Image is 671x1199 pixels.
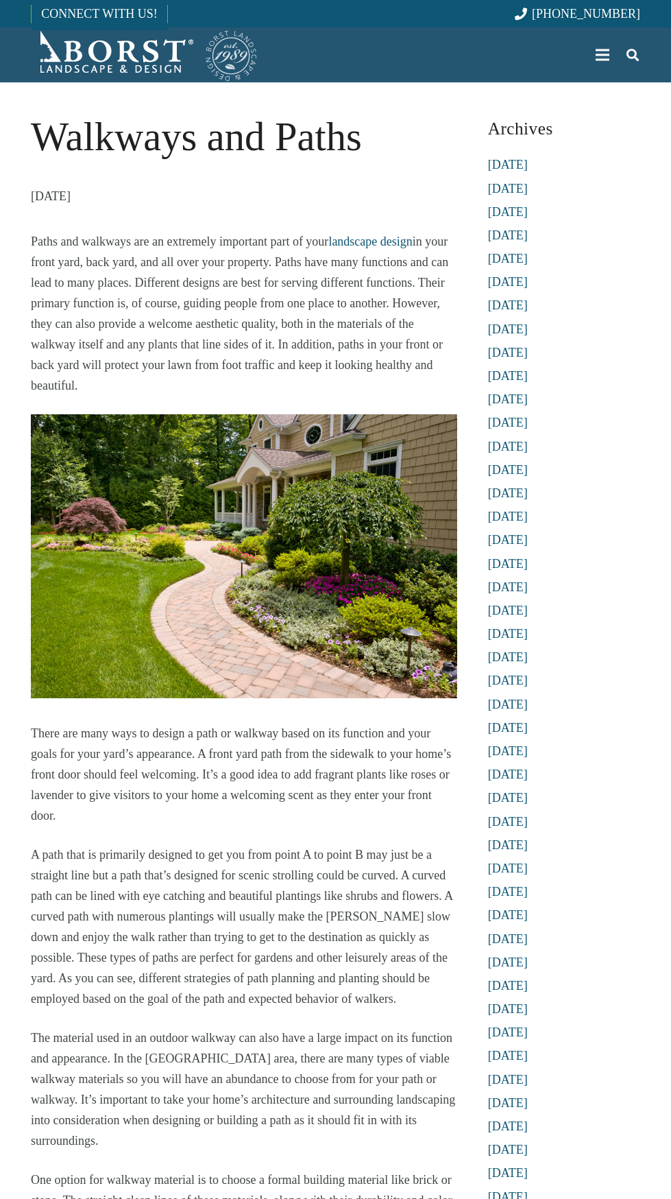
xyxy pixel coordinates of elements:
a: [DATE] [488,416,528,429]
a: [DATE] [488,510,528,523]
img: Walkways and Paths [31,414,457,698]
a: landscape design [328,235,412,248]
a: [DATE] [488,768,528,781]
a: [DATE] [488,979,528,993]
a: [PHONE_NUMBER] [515,7,640,21]
a: [DATE] [488,955,528,969]
a: [DATE] [488,932,528,946]
time: 20 September 2018 at 12:29:49 America/New_York [31,186,71,206]
a: [DATE] [488,228,528,242]
a: [DATE] [488,322,528,336]
a: [DATE] [488,627,528,641]
a: [DATE] [488,838,528,852]
a: [DATE] [488,182,528,195]
a: [DATE] [488,533,528,547]
a: [DATE] [488,158,528,171]
a: [DATE] [488,791,528,805]
a: [DATE] [488,392,528,406]
a: [DATE] [488,908,528,922]
a: [DATE] [488,1025,528,1039]
p: The material used in an outdoor walkway can also have a large impact on its function and appearan... [31,1028,457,1151]
a: [DATE] [488,1049,528,1063]
a: [DATE] [488,1166,528,1180]
a: [DATE] [488,1119,528,1133]
a: [DATE] [488,674,528,687]
a: [DATE] [488,252,528,265]
a: [DATE] [488,862,528,875]
a: Search [619,38,646,72]
a: [DATE] [488,721,528,735]
a: Borst-Logo [31,27,258,82]
a: [DATE] [488,275,528,289]
a: [DATE] [488,440,528,453]
a: [DATE] [488,1096,528,1110]
a: [DATE] [488,580,528,594]
a: [DATE] [488,1073,528,1087]
a: [DATE] [488,298,528,312]
p: Paths and walkways are an extremely important part of your in your front yard, back yard, and all... [31,231,457,396]
a: [DATE] [488,815,528,829]
a: [DATE] [488,369,528,383]
a: [DATE] [488,650,528,664]
a: [DATE] [488,1002,528,1016]
a: [DATE] [488,463,528,477]
a: [DATE] [488,205,528,219]
a: [DATE] [488,346,528,359]
a: [DATE] [488,698,528,711]
a: [DATE] [488,557,528,571]
a: Menu [586,38,620,72]
a: [DATE] [488,744,528,758]
a: [DATE] [488,1143,528,1156]
p: A path that is primarily designed to get you from point A to point B may just be a straight line ... [31,844,457,1009]
a: [DATE] [488,486,528,500]
h3: Archives [488,113,640,144]
a: [DATE] [488,604,528,617]
p: There are many ways to design a path or walkway based on its function and your goals for your yar... [31,723,457,826]
h1: Walkways and Paths [31,107,457,167]
span: [PHONE_NUMBER] [532,7,640,21]
a: [DATE] [488,885,528,899]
